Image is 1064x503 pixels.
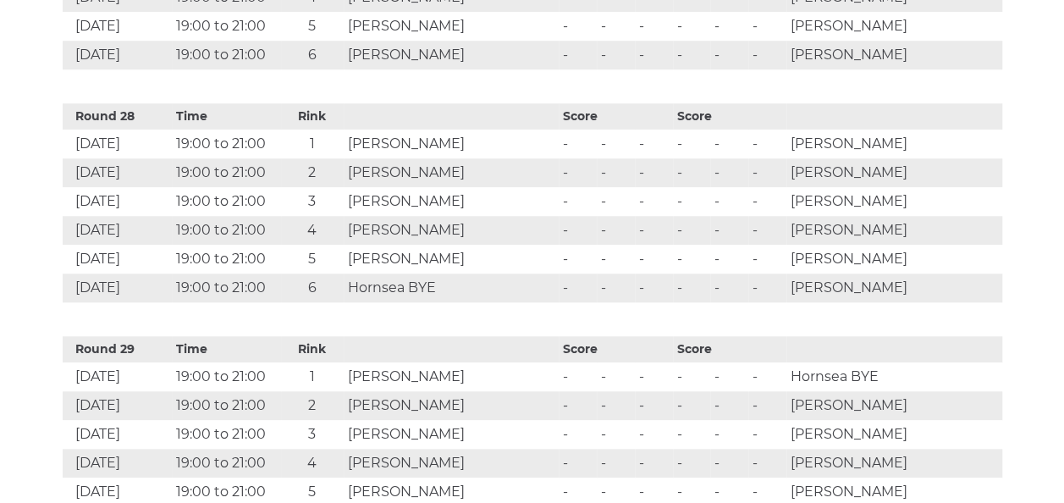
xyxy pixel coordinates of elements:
td: - [635,362,673,391]
th: Rink [281,103,344,130]
td: [PERSON_NAME] [786,420,1002,449]
td: Hornsea BYE [786,362,1002,391]
td: - [710,158,748,187]
td: 1 [281,362,344,391]
td: - [597,245,635,274]
td: 19:00 to 21:00 [172,362,281,391]
td: [PERSON_NAME] [786,245,1002,274]
td: - [710,245,748,274]
td: 19:00 to 21:00 [172,216,281,245]
td: - [710,216,748,245]
td: - [635,12,673,41]
td: - [635,391,673,420]
td: 19:00 to 21:00 [172,245,281,274]
th: Score [673,336,786,362]
td: [PERSON_NAME] [344,187,560,216]
th: Score [559,103,672,130]
td: - [673,420,711,449]
td: - [710,391,748,420]
td: - [635,274,673,302]
td: - [559,362,597,391]
td: - [559,41,597,69]
td: - [559,187,597,216]
td: 4 [281,216,344,245]
td: [DATE] [63,187,172,216]
td: - [559,274,597,302]
td: [PERSON_NAME] [786,216,1002,245]
td: [PERSON_NAME] [344,158,560,187]
td: - [673,130,711,158]
td: - [710,130,748,158]
td: 19:00 to 21:00 [172,391,281,420]
td: [DATE] [63,362,172,391]
th: Time [172,103,281,130]
td: - [673,216,711,245]
td: [PERSON_NAME] [786,449,1002,478]
td: - [559,245,597,274]
td: [PERSON_NAME] [786,187,1002,216]
td: - [559,449,597,478]
td: [PERSON_NAME] [786,274,1002,302]
td: - [635,130,673,158]
td: [DATE] [63,420,172,449]
td: - [673,187,711,216]
td: [DATE] [63,245,172,274]
td: - [597,216,635,245]
td: - [597,274,635,302]
td: - [559,420,597,449]
td: [DATE] [63,130,172,158]
td: [DATE] [63,274,172,302]
td: - [559,216,597,245]
td: [PERSON_NAME] [344,12,560,41]
td: - [710,12,748,41]
td: [PERSON_NAME] [344,41,560,69]
td: [PERSON_NAME] [786,391,1002,420]
td: - [559,158,597,187]
td: - [748,216,786,245]
td: [DATE] [63,41,172,69]
td: [PERSON_NAME] [344,391,560,420]
td: - [597,158,635,187]
td: 1 [281,130,344,158]
td: - [597,187,635,216]
td: - [635,420,673,449]
td: - [597,391,635,420]
th: Rink [281,336,344,362]
td: [PERSON_NAME] [344,216,560,245]
td: [DATE] [63,12,172,41]
td: 3 [281,420,344,449]
td: 19:00 to 21:00 [172,274,281,302]
td: - [559,12,597,41]
td: - [673,449,711,478]
th: Score [673,103,786,130]
td: 19:00 to 21:00 [172,158,281,187]
td: Hornsea BYE [344,274,560,302]
td: - [597,12,635,41]
td: [PERSON_NAME] [344,245,560,274]
td: - [597,362,635,391]
td: - [673,391,711,420]
td: 19:00 to 21:00 [172,187,281,216]
th: Round 29 [63,336,172,362]
td: [PERSON_NAME] [344,420,560,449]
td: 19:00 to 21:00 [172,12,281,41]
td: - [748,274,786,302]
td: - [559,391,597,420]
td: [PERSON_NAME] [786,41,1002,69]
td: - [673,274,711,302]
td: 4 [281,449,344,478]
td: 19:00 to 21:00 [172,420,281,449]
td: [PERSON_NAME] [344,449,560,478]
td: 3 [281,187,344,216]
td: - [597,449,635,478]
td: - [635,158,673,187]
td: - [748,12,786,41]
td: - [673,41,711,69]
td: - [597,130,635,158]
td: 19:00 to 21:00 [172,41,281,69]
td: - [748,41,786,69]
td: - [635,449,673,478]
td: [DATE] [63,158,172,187]
th: Time [172,336,281,362]
td: 19:00 to 21:00 [172,449,281,478]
